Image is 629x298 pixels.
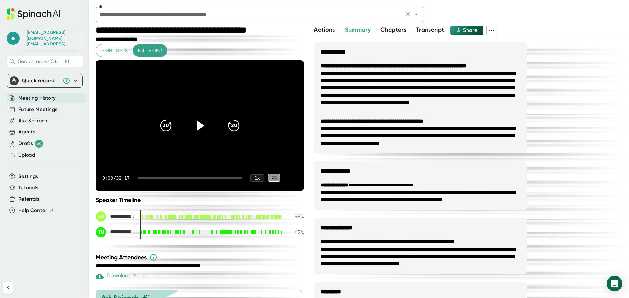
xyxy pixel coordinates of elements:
span: Actions [314,26,335,33]
button: Collapse sidebar [3,282,13,293]
button: Tutorials [18,184,38,192]
div: Open Intercom Messenger [607,276,622,291]
div: 34 [35,140,43,148]
span: Transcript [416,26,444,33]
div: Tracey Eggleston - Marshall University [96,227,135,237]
div: Elijah Dotson [96,211,135,222]
button: Chapters [380,26,406,34]
button: Summary [345,26,371,34]
div: 42 % [288,229,304,235]
button: Transcript [416,26,444,34]
div: 58 % [288,213,304,219]
button: Ask Spinach [18,117,48,125]
button: Drafts 34 [18,140,43,148]
div: edotson@starrez.com edotson@starrez.com [27,30,76,47]
span: Help Center [18,207,47,214]
div: 1 x [250,174,264,182]
button: Clear [403,10,412,19]
button: Help Center [18,207,54,214]
span: Summary [345,26,371,33]
button: Upload [18,151,35,159]
div: 0:00 / 32:17 [102,175,130,181]
span: Chapters [380,26,406,33]
span: Share [463,27,477,33]
div: ED [96,211,106,222]
span: Search notes (Ctrl + K) [18,58,81,64]
div: Meeting Attendees [96,254,306,261]
div: Quick record [22,78,59,84]
span: e [7,32,20,45]
div: CC [268,174,280,182]
button: Referrals [18,195,39,203]
div: Quick record [10,74,80,87]
button: Share [450,26,483,35]
div: TU [96,227,106,237]
button: Settings [18,173,38,180]
div: Drafts [18,140,43,148]
span: Full video [138,46,162,55]
button: Future Meetings [18,106,57,113]
span: Highlights [101,46,128,55]
button: Full video [133,44,167,57]
button: Highlights [96,44,133,57]
button: Actions [314,26,335,34]
button: Agents [18,128,35,136]
div: Download Video [96,272,147,280]
button: Meeting History [18,95,56,102]
div: Speaker Timeline [96,196,304,203]
button: Open [412,10,421,19]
